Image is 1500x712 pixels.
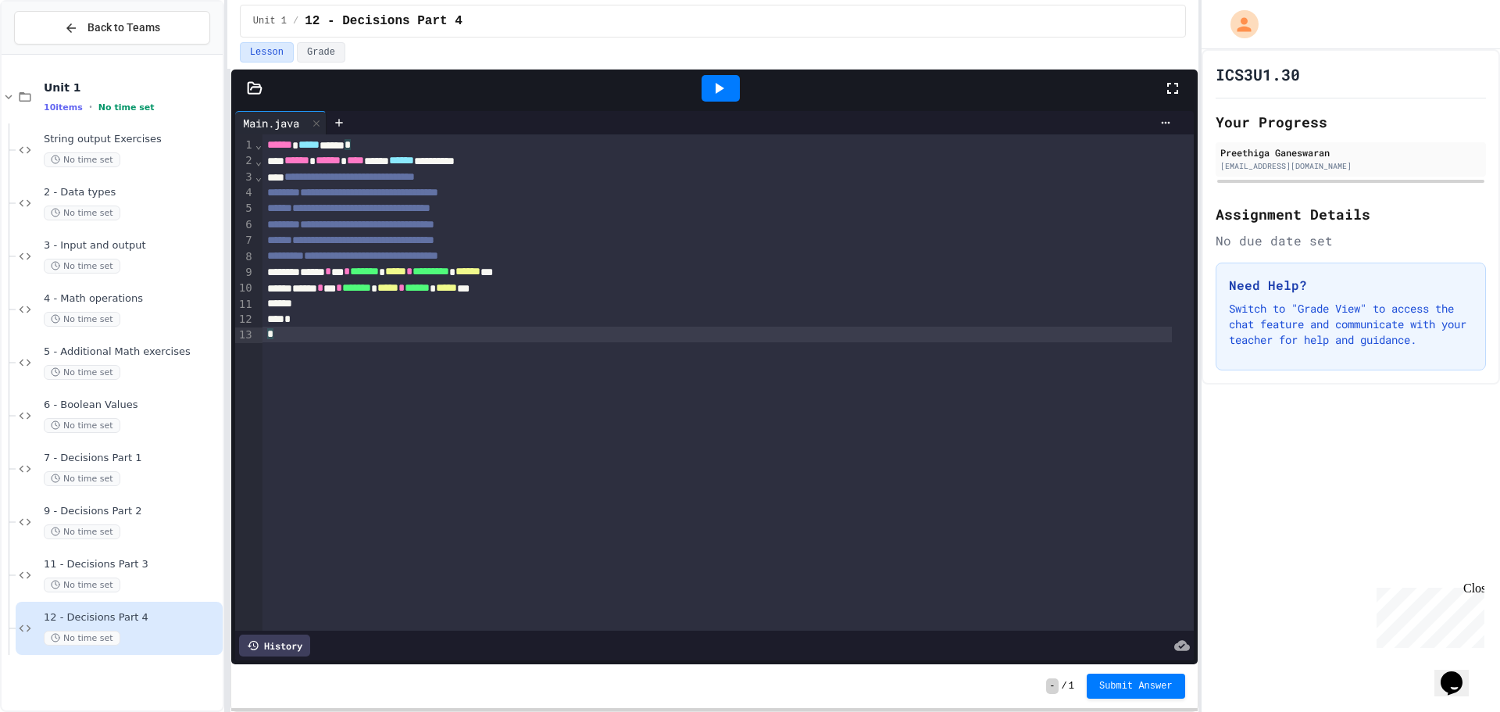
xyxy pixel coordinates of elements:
[235,170,255,185] div: 3
[1214,6,1262,42] div: My Account
[44,558,220,571] span: 11 - Decisions Part 3
[44,102,83,113] span: 10 items
[293,15,298,27] span: /
[1087,674,1185,699] button: Submit Answer
[235,233,255,249] div: 7
[6,6,108,99] div: Chat with us now!Close
[87,20,160,36] span: Back to Teams
[297,42,345,63] button: Grade
[235,312,255,327] div: 12
[235,249,255,265] div: 8
[1069,680,1074,692] span: 1
[44,239,220,252] span: 3 - Input and output
[235,115,307,131] div: Main.java
[44,418,120,433] span: No time set
[44,452,220,465] span: 7 - Decisions Part 1
[253,15,287,27] span: Unit 1
[44,292,220,306] span: 4 - Math operations
[235,281,255,296] div: 10
[1216,231,1486,250] div: No due date set
[1216,111,1486,133] h2: Your Progress
[235,327,255,343] div: 13
[255,155,262,167] span: Fold line
[235,217,255,233] div: 6
[98,102,155,113] span: No time set
[305,12,462,30] span: 12 - Decisions Part 4
[44,365,120,380] span: No time set
[44,524,120,539] span: No time set
[1220,145,1481,159] div: Preethiga Ganeswaran
[1062,680,1067,692] span: /
[89,101,92,113] span: •
[1229,301,1473,348] p: Switch to "Grade View" to access the chat feature and communicate with your teacher for help and ...
[235,297,255,313] div: 11
[44,186,220,199] span: 2 - Data types
[1216,203,1486,225] h2: Assignment Details
[240,42,294,63] button: Lesson
[239,635,310,657] div: History
[235,185,255,201] div: 4
[1216,63,1300,85] h1: ICS3U1.30
[235,265,255,281] div: 9
[44,345,220,359] span: 5 - Additional Math exercises
[235,111,327,134] div: Main.java
[235,201,255,216] div: 5
[1229,276,1473,295] h3: Need Help?
[1099,680,1173,692] span: Submit Answer
[1220,160,1481,172] div: [EMAIL_ADDRESS][DOMAIN_NAME]
[44,399,220,412] span: 6 - Boolean Values
[44,312,120,327] span: No time set
[235,138,255,153] div: 1
[255,138,262,151] span: Fold line
[1370,581,1484,648] iframe: chat widget
[44,505,220,518] span: 9 - Decisions Part 2
[44,611,220,624] span: 12 - Decisions Part 4
[1046,678,1058,694] span: -
[44,81,220,95] span: Unit 1
[255,170,262,183] span: Fold line
[44,152,120,167] span: No time set
[44,259,120,274] span: No time set
[14,11,210,45] button: Back to Teams
[44,206,120,220] span: No time set
[44,578,120,592] span: No time set
[44,471,120,486] span: No time set
[235,153,255,169] div: 2
[44,631,120,646] span: No time set
[44,133,220,146] span: String output Exercises
[1434,649,1484,696] iframe: chat widget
